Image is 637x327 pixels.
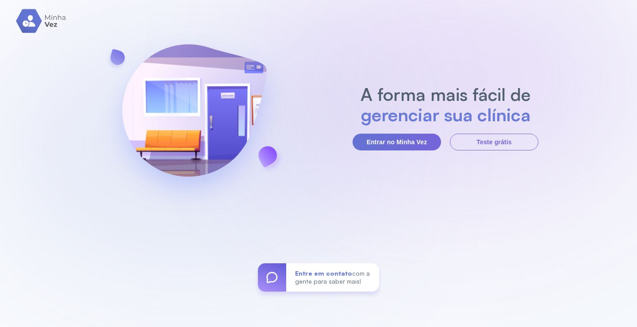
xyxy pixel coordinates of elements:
[353,134,441,150] button: Entrar no Minha Vez
[286,263,379,292] div: com a gente para saber mais!
[356,84,535,104] h2: A forma mais fácil de
[258,263,379,292] a: Entre em contatocom a gente para saber mais!
[450,134,538,150] button: Teste grátis
[356,104,535,125] h2: gerenciar sua clínica
[295,269,352,277] span: Entre em contato
[99,21,290,213] img: banner-login.svg
[16,9,67,33] img: logo.svg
